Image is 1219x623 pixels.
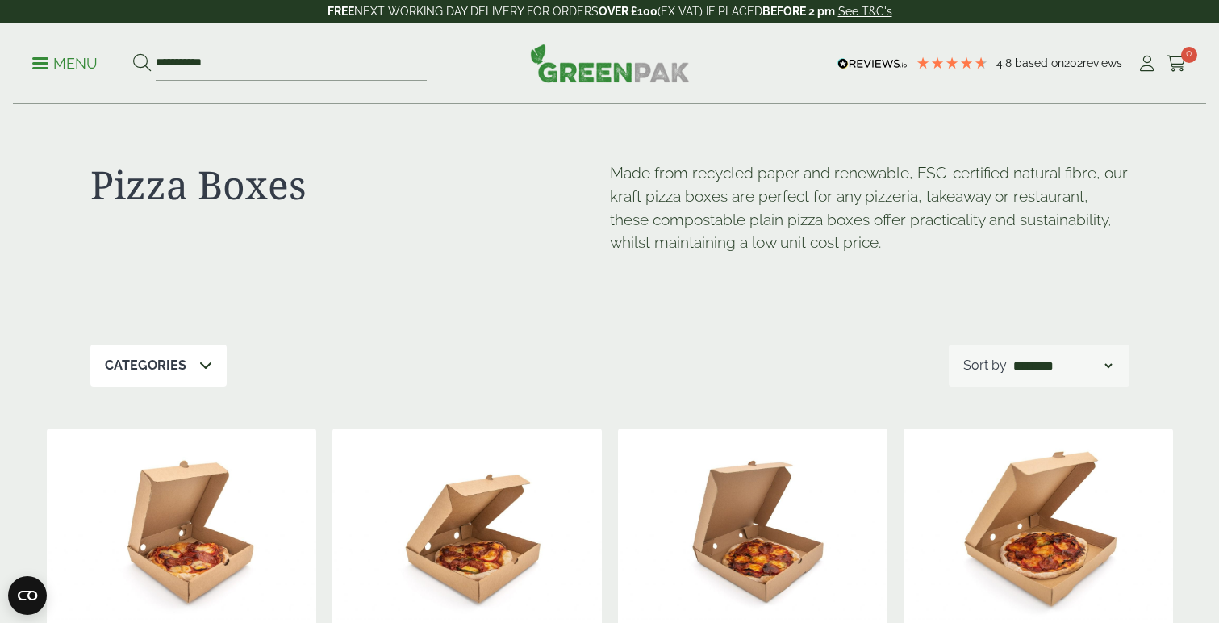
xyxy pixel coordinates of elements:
a: See T&C's [838,5,892,18]
span: 4.8 [996,56,1015,69]
a: 0 [1167,52,1187,76]
p: Made from recycled paper and renewable, FSC-certified natural fibre, o [610,161,1129,254]
p: Sort by [963,356,1007,375]
i: My Account [1137,56,1157,72]
p: Menu [32,54,98,73]
span: 0 [1181,47,1197,63]
a: Menu [32,54,98,70]
strong: OVER £100 [599,5,658,18]
span: 202 [1064,56,1083,69]
button: Open CMP widget [8,576,47,615]
i: Cart [1167,56,1187,72]
img: REVIEWS.io [837,58,908,69]
h1: Pizza Boxes [90,161,610,208]
p: Categories [105,356,186,375]
strong: BEFORE 2 pm [762,5,835,18]
span: reviews [1083,56,1122,69]
span: Based on [1015,56,1064,69]
img: GreenPak Supplies [530,44,690,82]
div: 4.79 Stars [916,56,988,70]
strong: FREE [328,5,354,18]
select: Shop order [1010,356,1115,375]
